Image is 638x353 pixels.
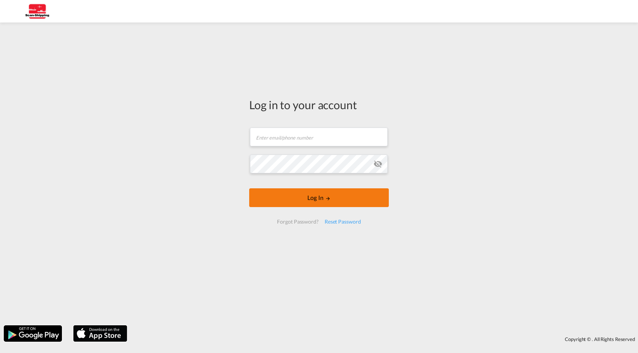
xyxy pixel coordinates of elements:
div: Forgot Password? [274,215,321,228]
div: Reset Password [322,215,364,228]
img: 123b615026f311ee80dabbd30bc9e10f.jpg [11,3,62,20]
img: apple.png [72,324,128,342]
button: LOGIN [249,188,389,207]
img: google.png [3,324,63,342]
div: Copyright © . All Rights Reserved [131,333,638,345]
input: Enter email/phone number [250,128,388,146]
div: Log in to your account [249,97,389,113]
md-icon: icon-eye-off [373,159,382,168]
